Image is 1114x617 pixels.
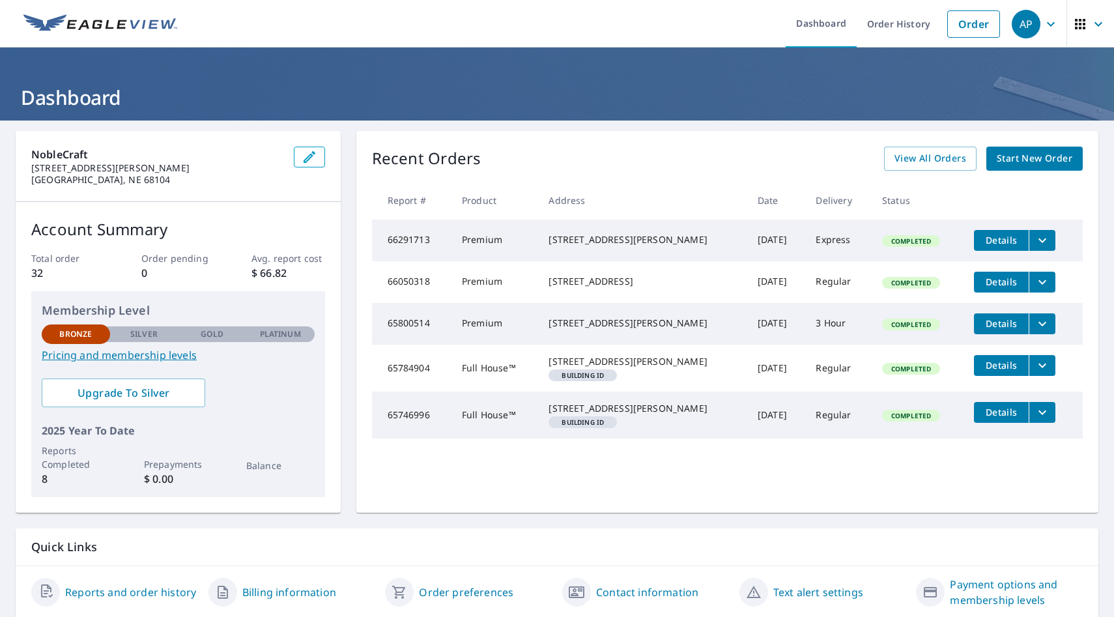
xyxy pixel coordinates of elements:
span: Completed [883,320,939,329]
div: [STREET_ADDRESS][PERSON_NAME] [549,317,737,330]
a: Order [947,10,1000,38]
a: Payment options and membership levels [950,577,1083,608]
p: Avg. report cost [251,251,325,265]
p: NobleCraft [31,147,283,162]
td: [DATE] [747,303,806,345]
p: Silver [130,328,158,340]
td: Regular [805,261,871,303]
td: 65800514 [372,303,451,345]
button: detailsBtn-66050318 [974,272,1029,293]
p: Quick Links [31,539,1083,555]
td: Premium [451,261,538,303]
button: filesDropdownBtn-65784904 [1029,355,1055,376]
p: Balance [246,459,315,472]
p: Total order [31,251,105,265]
th: Address [538,181,747,220]
span: Completed [883,278,939,287]
button: filesDropdownBtn-66050318 [1029,272,1055,293]
p: $ 0.00 [144,471,212,487]
em: Building ID [562,372,604,379]
th: Delivery [805,181,871,220]
a: Billing information [242,584,336,600]
button: detailsBtn-66291713 [974,230,1029,251]
div: [STREET_ADDRESS][PERSON_NAME] [549,233,737,246]
p: Platinum [260,328,301,340]
td: [DATE] [747,220,806,261]
em: Building ID [562,419,604,425]
a: Reports and order history [65,584,196,600]
p: Reports Completed [42,444,110,471]
p: Membership Level [42,302,315,319]
span: Completed [883,364,939,373]
span: Upgrade To Silver [52,386,195,400]
td: 3 Hour [805,303,871,345]
button: filesDropdownBtn-65800514 [1029,313,1055,334]
span: Start New Order [997,151,1072,167]
button: detailsBtn-65800514 [974,313,1029,334]
button: detailsBtn-65784904 [974,355,1029,376]
span: Details [982,317,1021,330]
th: Date [747,181,806,220]
a: Contact information [596,584,698,600]
td: [DATE] [747,345,806,392]
td: Regular [805,392,871,438]
span: Details [982,234,1021,246]
span: Details [982,276,1021,288]
button: detailsBtn-65746996 [974,402,1029,423]
p: 32 [31,265,105,281]
span: View All Orders [894,151,966,167]
span: Completed [883,411,939,420]
a: Text alert settings [773,584,863,600]
td: Express [805,220,871,261]
p: [GEOGRAPHIC_DATA], NE 68104 [31,174,283,186]
div: [STREET_ADDRESS][PERSON_NAME] [549,355,737,368]
td: 65746996 [372,392,451,438]
p: Gold [201,328,223,340]
img: EV Logo [23,14,177,34]
a: View All Orders [884,147,977,171]
td: 66050318 [372,261,451,303]
p: Bronze [59,328,92,340]
td: 66291713 [372,220,451,261]
td: Premium [451,220,538,261]
div: AP [1012,10,1040,38]
button: filesDropdownBtn-66291713 [1029,230,1055,251]
p: [STREET_ADDRESS][PERSON_NAME] [31,162,283,174]
th: Report # [372,181,451,220]
div: [STREET_ADDRESS] [549,275,737,288]
p: Order pending [141,251,215,265]
p: Recent Orders [372,147,481,171]
p: Prepayments [144,457,212,471]
p: $ 66.82 [251,265,325,281]
a: Pricing and membership levels [42,347,315,363]
span: Details [982,406,1021,418]
p: Account Summary [31,218,325,241]
div: [STREET_ADDRESS][PERSON_NAME] [549,402,737,415]
td: [DATE] [747,392,806,438]
span: Completed [883,237,939,246]
a: Order preferences [419,584,513,600]
td: Premium [451,303,538,345]
td: Full House™ [451,345,538,392]
span: Details [982,359,1021,371]
a: Start New Order [986,147,1083,171]
th: Product [451,181,538,220]
h1: Dashboard [16,84,1098,111]
th: Status [872,181,964,220]
td: Full House™ [451,392,538,438]
td: Regular [805,345,871,392]
button: filesDropdownBtn-65746996 [1029,402,1055,423]
p: 8 [42,471,110,487]
td: 65784904 [372,345,451,392]
td: [DATE] [747,261,806,303]
a: Upgrade To Silver [42,379,205,407]
p: 2025 Year To Date [42,423,315,438]
p: 0 [141,265,215,281]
